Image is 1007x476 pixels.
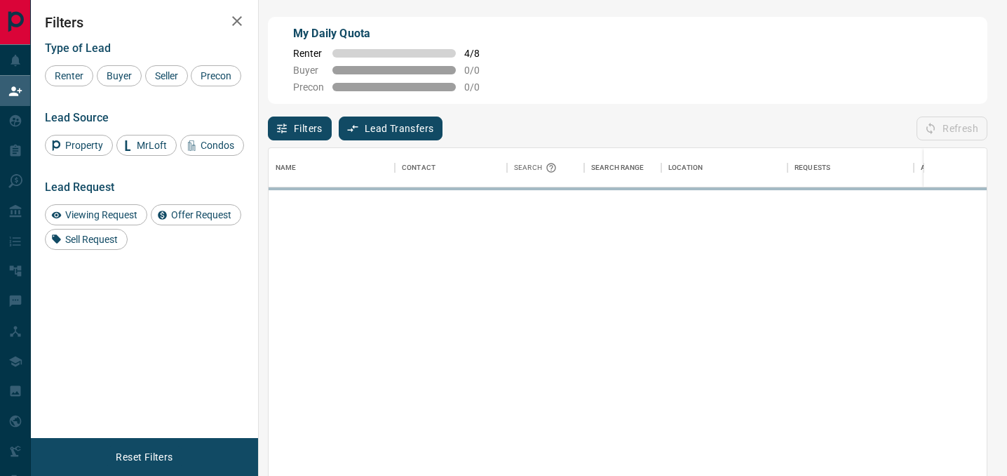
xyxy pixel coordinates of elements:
div: Seller [145,65,188,86]
span: Offer Request [166,209,236,220]
div: Search [514,148,560,187]
span: Lead Source [45,111,109,124]
div: Offer Request [151,204,241,225]
span: Lead Request [45,180,114,194]
span: 0 / 0 [464,65,495,76]
span: Viewing Request [60,209,142,220]
button: Filters [268,117,332,140]
span: Precon [196,70,236,81]
div: MrLoft [116,135,177,156]
p: My Daily Quota [293,25,495,42]
div: Location [661,148,788,187]
span: Type of Lead [45,41,111,55]
span: Buyer [293,65,324,76]
div: Search Range [584,148,661,187]
div: Contact [402,148,435,187]
div: Buyer [97,65,142,86]
span: MrLoft [132,140,172,151]
span: Renter [50,70,88,81]
span: Precon [293,81,324,93]
div: Location [668,148,703,187]
div: Condos [180,135,244,156]
span: Sell Request [60,234,123,245]
div: Name [269,148,395,187]
div: Name [276,148,297,187]
span: Seller [150,70,183,81]
div: Property [45,135,113,156]
span: Condos [196,140,239,151]
div: Requests [788,148,914,187]
div: Renter [45,65,93,86]
h2: Filters [45,14,244,31]
span: 0 / 0 [464,81,495,93]
button: Reset Filters [107,445,182,469]
span: Renter [293,48,324,59]
div: Viewing Request [45,204,147,225]
div: Contact [395,148,507,187]
span: 4 / 8 [464,48,495,59]
div: Requests [795,148,830,187]
div: Search Range [591,148,644,187]
div: Sell Request [45,229,128,250]
div: Precon [191,65,241,86]
span: Buyer [102,70,137,81]
button: Lead Transfers [339,117,443,140]
span: Property [60,140,108,151]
